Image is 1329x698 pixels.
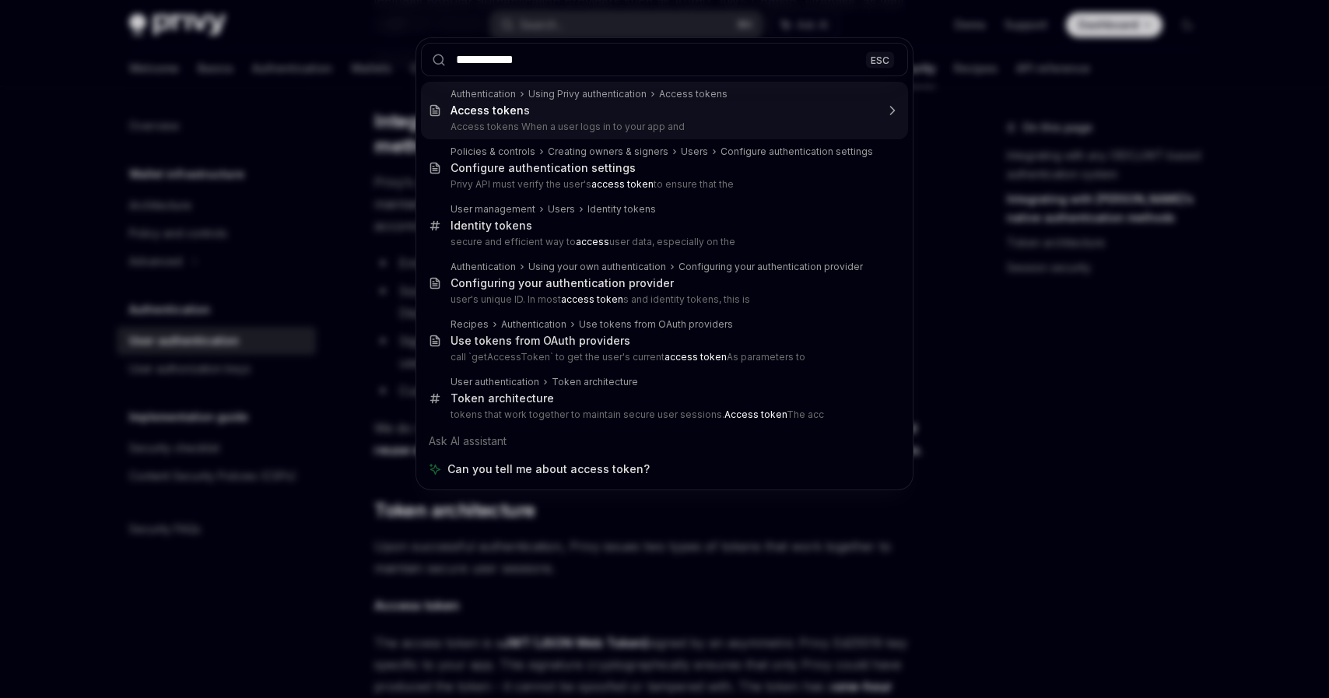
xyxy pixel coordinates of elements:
[447,461,650,477] span: Can you tell me about access token?
[451,293,875,306] p: user's unique ID. In most s and identity tokens, this is
[451,391,554,405] div: Token architecture
[579,318,733,331] div: Use tokens from OAuth providers
[451,219,532,233] div: Identity tokens
[681,146,708,158] div: Users
[548,146,668,158] div: Creating owners & signers
[421,427,908,455] div: Ask AI assistant
[548,203,575,216] div: Users
[664,351,727,363] b: access token
[451,103,524,117] b: Access token
[866,51,894,68] div: ESC
[591,178,654,190] b: access token
[451,376,539,388] div: User authentication
[659,88,728,100] div: Access tokens
[552,376,638,388] div: Token architecture
[501,318,566,331] div: Authentication
[451,261,516,273] div: Authentication
[561,293,623,305] b: access token
[451,121,875,133] p: Access tokens When a user logs in to your app and
[451,146,535,158] div: Policies & controls
[679,261,863,273] div: Configuring your authentication provider
[451,409,875,421] p: tokens that work together to maintain secure user sessions. The acc
[451,161,636,175] div: Configure authentication settings
[451,203,535,216] div: User management
[451,178,875,191] p: Privy API must verify the user's to ensure that the
[528,261,666,273] div: Using your own authentication
[528,88,647,100] div: Using Privy authentication
[587,203,656,216] div: Identity tokens
[724,409,787,420] b: Access token
[451,88,516,100] div: Authentication
[721,146,873,158] div: Configure authentication settings
[451,334,630,348] div: Use tokens from OAuth providers
[451,103,530,118] div: s
[451,318,489,331] div: Recipes
[451,236,875,248] p: secure and efficient way to user data, especially on the
[451,276,674,290] div: Configuring your authentication provider
[576,236,609,247] b: access
[451,351,875,363] p: call `getAccessToken` to get the user's current As parameters to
